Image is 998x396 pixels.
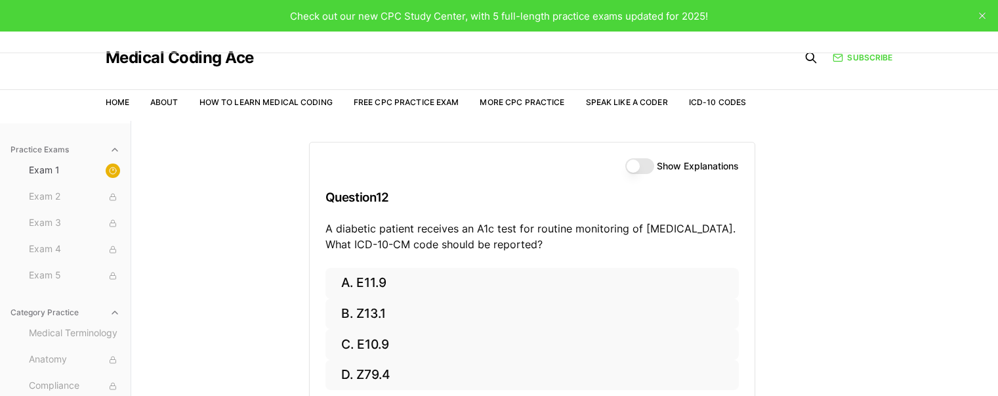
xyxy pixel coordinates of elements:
[290,10,708,22] span: Check out our new CPC Study Center, with 5 full-length practice exams updated for 2025!
[325,299,739,330] button: B. Z13.1
[29,353,120,367] span: Anatomy
[24,213,125,234] button: Exam 3
[24,349,125,370] button: Anatomy
[24,265,125,286] button: Exam 5
[325,329,739,360] button: C. E10.9
[29,216,120,231] span: Exam 3
[106,50,254,66] a: Medical Coding Ace
[657,162,739,171] label: Show Explanations
[29,379,120,393] span: Compliance
[29,269,120,283] span: Exam 5
[689,97,746,107] a: ICD-10 Codes
[199,97,333,107] a: How to Learn Medical Coding
[972,5,993,26] button: close
[29,326,120,341] span: Medical Terminology
[325,221,739,252] p: A diabetic patient receives an A1c test for routine monitoring of [MEDICAL_DATA]. What ICD-10-CM ...
[833,52,892,64] a: Subscribe
[586,97,668,107] a: Speak Like a Coder
[24,239,125,260] button: Exam 4
[5,139,125,160] button: Practice Exams
[150,97,178,107] a: About
[5,302,125,323] button: Category Practice
[29,164,120,178] span: Exam 1
[24,160,125,181] button: Exam 1
[325,178,739,217] h3: Question 12
[29,190,120,204] span: Exam 2
[106,97,129,107] a: Home
[29,242,120,257] span: Exam 4
[24,187,125,208] button: Exam 2
[354,97,459,107] a: Free CPC Practice Exam
[325,360,739,391] button: D. Z79.4
[480,97,564,107] a: More CPC Practice
[325,268,739,299] button: A. E11.9
[24,323,125,344] button: Medical Terminology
